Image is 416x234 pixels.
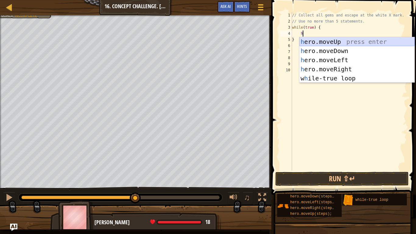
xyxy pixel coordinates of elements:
[280,30,292,37] div: 4
[290,200,336,204] span: hero.moveLeft(steps);
[280,55,292,61] div: 8
[227,192,240,204] button: Adjust volume
[280,37,292,43] div: 5
[290,194,336,199] span: hero.moveDown(steps);
[237,3,247,9] span: Hints
[244,193,250,202] span: ♫
[253,1,268,16] button: Show game menu
[58,200,93,234] img: thang_avatar_frame.png
[355,198,388,202] span: while-true loop
[277,200,289,212] img: portrait.png
[280,61,292,67] div: 9
[220,3,231,9] span: Ask AI
[280,43,292,49] div: 6
[280,18,292,24] div: 2
[94,218,215,226] div: [PERSON_NAME]
[243,192,253,204] button: ♫
[280,67,292,73] div: 10
[290,212,332,216] span: hero.moveUp(steps);
[217,1,234,12] button: Ask AI
[280,12,292,18] div: 1
[256,192,268,204] button: Toggle fullscreen
[3,192,15,204] button: Ctrl + P: Pause
[342,194,354,206] img: portrait.png
[280,24,292,30] div: 3
[280,49,292,55] div: 7
[150,219,210,225] div: health: 18 / 18
[290,206,338,210] span: hero.moveRight(steps);
[205,218,210,226] span: 18
[275,172,409,186] button: Run ⇧↵
[10,224,17,231] button: Ask AI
